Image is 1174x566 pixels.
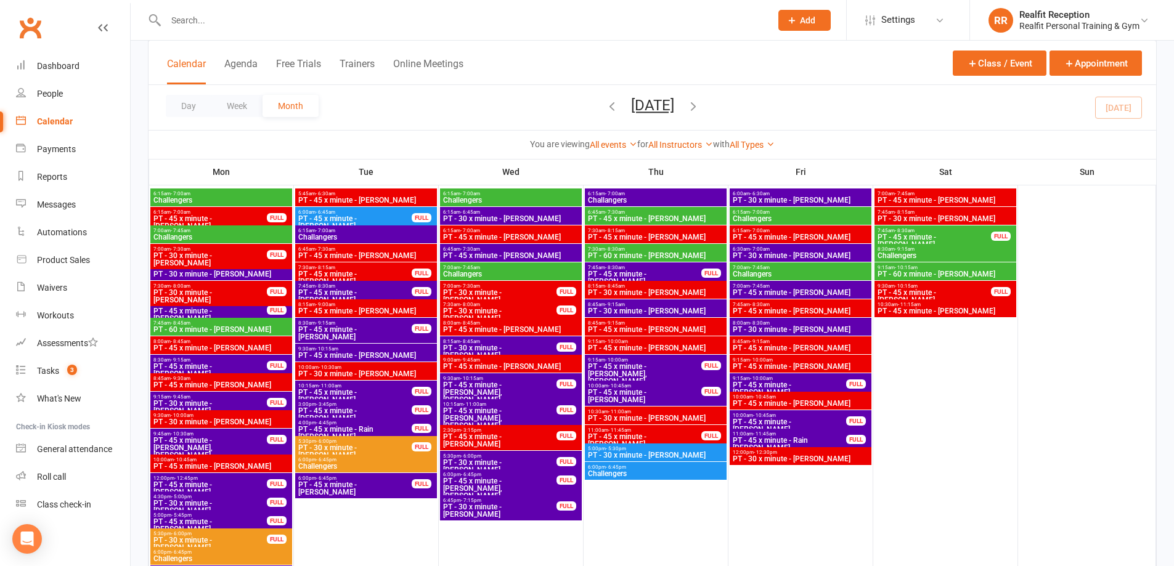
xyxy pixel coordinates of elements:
span: PT - 45 x minute - [PERSON_NAME] [877,289,992,304]
span: PT - 30 x minute - [PERSON_NAME] [153,289,267,304]
div: Workouts [37,310,74,320]
span: - 10:00am [171,413,194,418]
th: Sat [873,159,1018,185]
span: - 7:30am [316,246,335,252]
span: 7:45am [298,283,412,289]
span: - 3:45pm [316,402,336,407]
a: Assessments [16,329,130,357]
span: - 9:15am [605,320,625,326]
span: - 10:00am [750,357,773,363]
span: - 10:15am [316,346,338,352]
span: 9:00am [442,357,579,363]
span: PT - 45 x minute - [PERSON_NAME] [153,363,267,378]
span: 6:15am [442,228,579,233]
th: Sun [1018,159,1156,185]
span: 7:00am [153,246,267,252]
span: 6:45am [298,246,434,252]
button: Calendar [167,58,206,84]
span: PT - 45 x minute - [PERSON_NAME] [298,407,412,422]
span: 8:30am [877,246,1014,252]
th: Fri [728,159,873,185]
a: What's New [16,385,130,413]
span: - 9:45am [171,394,190,400]
span: PT - 45 x minute - [PERSON_NAME] [587,344,724,352]
a: Tasks 3 [16,357,130,385]
span: 8:45am [587,302,724,307]
span: 7:45am [877,228,992,233]
span: - 9:15am [750,339,770,344]
a: General attendance kiosk mode [16,435,130,463]
span: 8:45am [732,339,869,344]
span: 8:45am [587,320,724,326]
span: - 11:00am [608,409,631,414]
span: PT - 45 x minute - [PERSON_NAME] [877,196,1014,204]
div: FULL [267,287,287,296]
span: - 9:15am [895,246,915,252]
span: - 11:15am [898,302,921,307]
span: PT - 45 x minute - [PERSON_NAME] [587,326,724,333]
span: 3 [67,365,77,375]
strong: for [637,139,648,149]
span: - 7:45am [460,265,480,270]
strong: with [713,139,730,149]
div: Calendar [37,116,73,126]
span: 7:30am [587,228,724,233]
span: - 7:45am [750,283,770,289]
div: FULL [556,287,576,296]
span: - 7:45am [171,228,190,233]
span: PT - 30 x minute - [PERSON_NAME] [587,289,724,296]
span: 6:45am [587,209,724,215]
span: - 7:45am [895,191,915,196]
div: Product Sales [37,255,90,265]
th: Thu [584,159,728,185]
span: PT - 30 x minute - [PERSON_NAME] [442,289,557,304]
span: PT - 30 x minute - [PERSON_NAME] [442,215,579,222]
span: PT - 30 x minute - [PERSON_NAME] [732,252,869,259]
span: - 10:30am [319,365,341,370]
span: Challengers [153,196,290,204]
span: PT - 45 x minute - [PERSON_NAME] [298,196,434,204]
span: - 8:30am [895,228,915,233]
span: 10:00am [587,383,702,389]
span: PT - 45 x minute - [PERSON_NAME] [298,389,412,403]
strong: You are viewing [530,139,590,149]
span: Challangers [442,270,579,278]
span: 9:30am [298,346,434,352]
span: - 9:30am [171,376,190,381]
th: Tue [294,159,439,185]
span: 8:30am [298,320,412,326]
span: - 7:30am [171,246,190,252]
div: FULL [412,387,431,396]
span: - 7:00am [171,209,190,215]
span: 6:15am [442,209,579,215]
div: FULL [701,361,721,370]
div: People [37,89,63,99]
div: FULL [846,379,866,389]
span: Challengers [877,252,1014,259]
span: 7:00am [442,283,557,289]
span: - 7:00am [460,191,480,196]
span: 7:00am [732,283,869,289]
span: PT - 45 x minute - [PERSON_NAME] [732,307,869,315]
div: FULL [412,213,431,222]
span: 8:00am [153,339,290,344]
span: PT - 45 x minute - [PERSON_NAME], [PERSON_NAME] [442,407,557,429]
div: FULL [412,287,431,296]
span: 6:30am [732,246,869,252]
span: 9:30am [153,413,290,418]
span: 10:15am [298,383,412,389]
span: - 10:45am [753,413,776,418]
div: Dashboard [37,61,79,71]
span: - 7:00am [750,246,770,252]
span: Challangers [732,270,869,278]
span: 7:00am [442,265,579,270]
span: PT - 45 x minute - [PERSON_NAME] [298,252,434,259]
span: - 8:45am [460,320,480,326]
div: Class check-in [37,499,91,509]
span: - 7:00am [460,228,480,233]
span: - 8:45am [171,320,190,326]
span: 8:45am [153,376,290,381]
span: PT - 30 x minute - [PERSON_NAME] [587,414,724,422]
span: - 4:45pm [316,420,336,426]
div: What's New [37,394,81,403]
